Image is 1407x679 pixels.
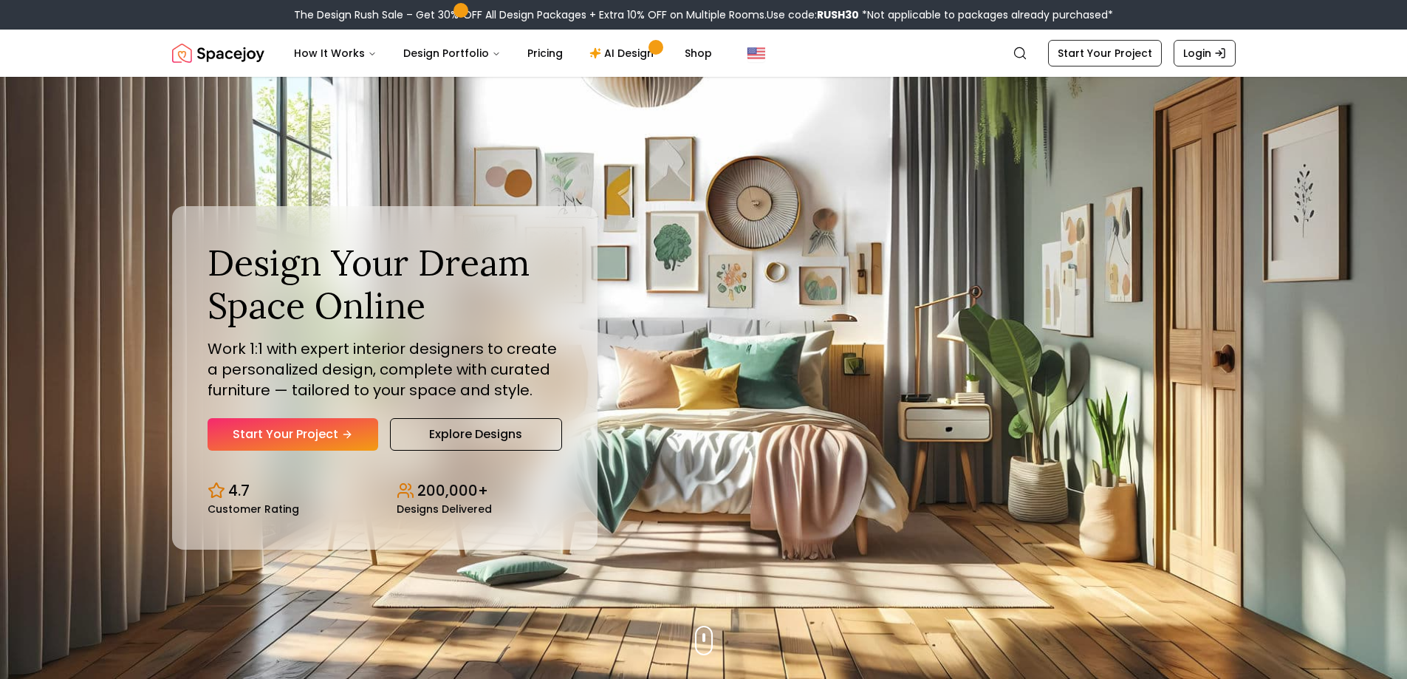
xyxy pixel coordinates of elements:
[208,338,562,400] p: Work 1:1 with expert interior designers to create a personalized design, complete with curated fu...
[417,480,488,501] p: 200,000+
[516,38,575,68] a: Pricing
[390,418,562,451] a: Explore Designs
[817,7,859,22] b: RUSH30
[228,480,250,501] p: 4.7
[747,44,765,62] img: United States
[1174,40,1236,66] a: Login
[391,38,513,68] button: Design Portfolio
[172,30,1236,77] nav: Global
[294,7,1113,22] div: The Design Rush Sale – Get 30% OFF All Design Packages + Extra 10% OFF on Multiple Rooms.
[397,504,492,514] small: Designs Delivered
[578,38,670,68] a: AI Design
[208,418,378,451] a: Start Your Project
[208,242,562,327] h1: Design Your Dream Space Online
[282,38,724,68] nav: Main
[767,7,859,22] span: Use code:
[172,38,264,68] a: Spacejoy
[673,38,724,68] a: Shop
[172,38,264,68] img: Spacejoy Logo
[208,504,299,514] small: Customer Rating
[859,7,1113,22] span: *Not applicable to packages already purchased*
[282,38,388,68] button: How It Works
[208,468,562,514] div: Design stats
[1048,40,1162,66] a: Start Your Project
